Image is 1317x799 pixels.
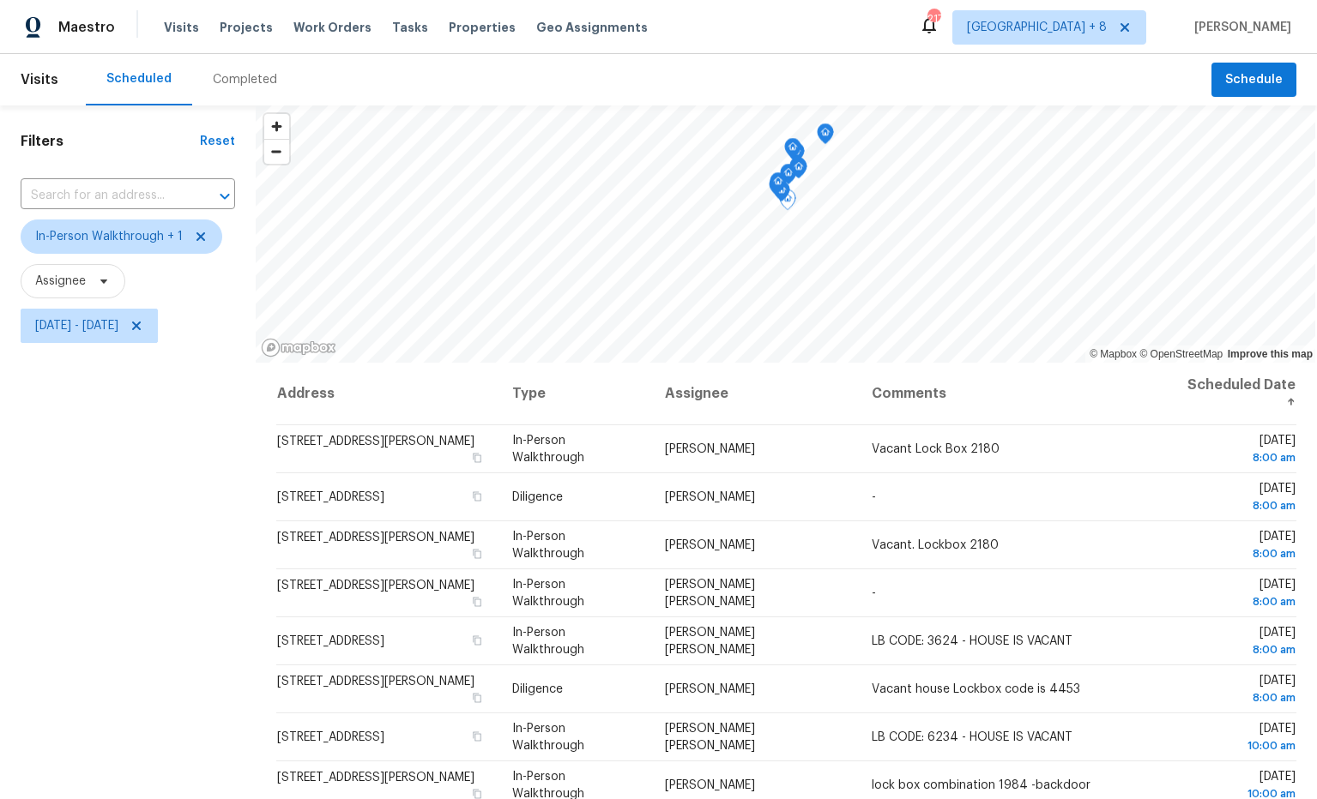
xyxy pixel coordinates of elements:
a: Mapbox [1090,348,1137,360]
div: 8:00 am [1178,593,1296,610]
div: Map marker [784,138,801,165]
span: [PERSON_NAME] [PERSON_NAME] [665,579,755,608]
div: Map marker [779,189,796,216]
span: LB CODE: 6234 - HOUSE IS VACANT [872,731,1072,743]
th: Scheduled Date ↑ [1164,363,1296,425]
span: [STREET_ADDRESS][PERSON_NAME] [277,772,474,784]
div: Scheduled [106,70,172,87]
span: [DATE] [1178,483,1296,514]
span: Vacant. Lockbox 2180 [872,539,999,551]
button: Open [213,184,237,208]
span: [STREET_ADDRESS] [277,635,384,647]
th: Comments [858,363,1164,425]
span: [STREET_ADDRESS][PERSON_NAME] [277,580,474,592]
span: Properties [449,19,516,36]
a: Improve this map [1228,348,1313,360]
div: 8:00 am [1178,497,1296,514]
span: [DATE] [1178,531,1296,562]
span: [STREET_ADDRESS] [277,491,384,503]
span: [DATE] [1178,627,1296,658]
span: Vacant Lock Box 2180 [872,443,1000,455]
th: Type [498,363,652,425]
span: [PERSON_NAME] [665,443,755,455]
div: 8:00 am [1178,449,1296,466]
span: [DATE] [1178,675,1296,706]
span: [PERSON_NAME] [1187,19,1291,36]
div: Map marker [788,142,805,169]
button: Copy Address [469,729,485,744]
span: Visits [164,19,199,36]
div: Reset [200,133,235,150]
span: Maestro [58,19,115,36]
div: 8:00 am [1178,689,1296,706]
span: LB CODE: 3624 - HOUSE IS VACANT [872,635,1072,647]
th: Address [276,363,498,425]
span: Diligence [512,491,563,503]
span: Work Orders [293,19,372,36]
span: Projects [220,19,273,36]
div: Map marker [789,157,807,183]
span: Tasks [392,21,428,33]
span: [PERSON_NAME] [665,539,755,551]
h1: Filters [21,133,200,150]
span: [PERSON_NAME] [PERSON_NAME] [665,627,755,656]
a: OpenStreetMap [1139,348,1223,360]
th: Assignee [651,363,858,425]
div: Map marker [770,172,787,199]
span: Geo Assignments [536,19,648,36]
span: [STREET_ADDRESS] [277,731,384,743]
span: [STREET_ADDRESS][PERSON_NAME] [277,676,474,688]
span: In-Person Walkthrough [512,579,584,608]
button: Copy Address [469,594,485,610]
div: Map marker [780,164,797,190]
span: Diligence [512,683,563,695]
a: Mapbox homepage [261,338,336,357]
span: Visits [21,61,58,99]
span: [DATE] - [DATE] [35,317,118,334]
div: 217 [927,10,939,27]
input: Search for an address... [21,183,187,209]
span: In-Person Walkthrough + 1 [35,228,183,245]
span: [PERSON_NAME] [665,491,755,503]
span: In-Person Walkthrough [512,723,584,752]
span: Assignee [35,273,86,290]
span: Vacant house Lockbox code is 4453 [872,683,1080,695]
span: - [872,587,876,599]
button: Schedule [1211,63,1296,98]
span: [STREET_ADDRESS][PERSON_NAME] [277,436,474,448]
div: 8:00 am [1178,641,1296,658]
span: [DATE] [1178,579,1296,610]
button: Copy Address [469,546,485,562]
div: Map marker [773,181,790,207]
span: [DATE] [1178,723,1296,754]
span: Zoom out [264,140,289,164]
div: 8:00 am [1178,545,1296,562]
span: In-Person Walkthrough [512,531,584,560]
button: Copy Address [469,633,485,648]
span: In-Person Walkthrough [512,435,584,464]
button: Copy Address [469,489,485,504]
div: Map marker [817,123,834,150]
span: lock box combination 1984 -backdoor [872,779,1090,791]
span: [STREET_ADDRESS][PERSON_NAME] [277,532,474,544]
button: Copy Address [469,450,485,466]
span: In-Person Walkthrough [512,627,584,656]
span: [PERSON_NAME] [665,683,755,695]
div: 10:00 am [1178,737,1296,754]
span: [GEOGRAPHIC_DATA] + 8 [967,19,1107,36]
span: [PERSON_NAME] [PERSON_NAME] [665,723,755,752]
div: Map marker [790,158,807,184]
button: Copy Address [469,690,485,706]
span: [DATE] [1178,435,1296,466]
span: [PERSON_NAME] [665,779,755,791]
button: Zoom out [264,139,289,164]
div: Completed [213,71,277,88]
canvas: Map [256,105,1315,363]
span: - [872,491,876,503]
span: Schedule [1225,69,1283,91]
button: Zoom in [264,114,289,139]
div: Map marker [769,176,786,202]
